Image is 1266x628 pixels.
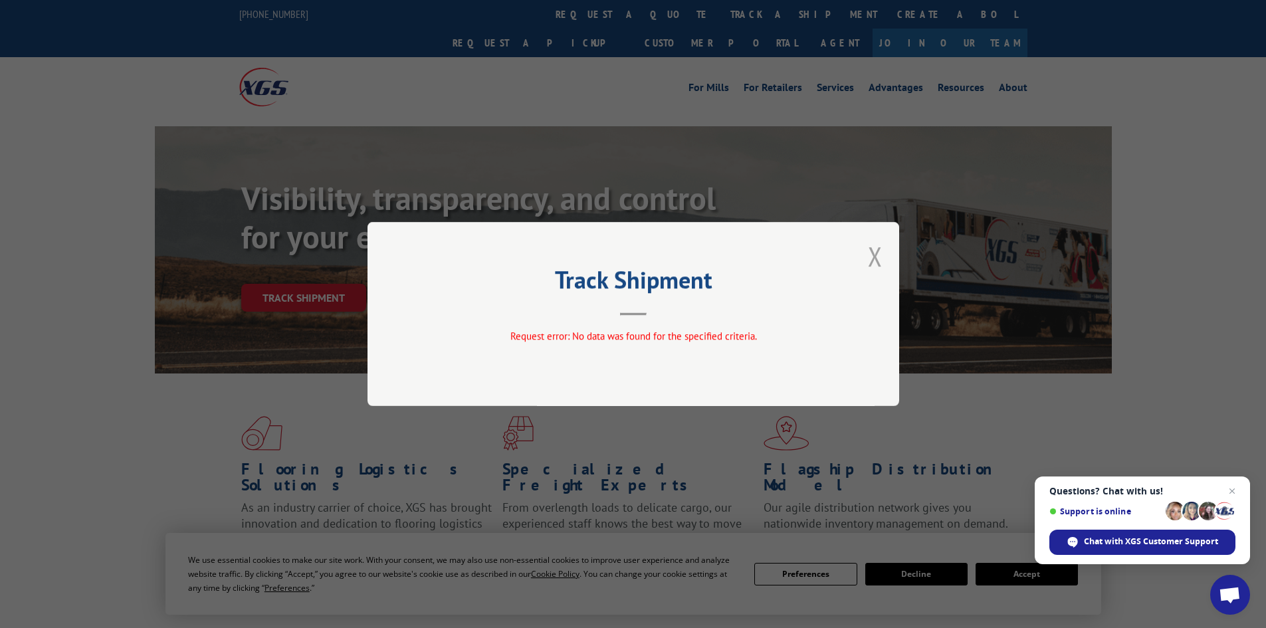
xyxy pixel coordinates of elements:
[1049,530,1235,555] div: Chat with XGS Customer Support
[434,270,833,296] h2: Track Shipment
[868,239,883,274] button: Close modal
[1210,575,1250,615] div: Open chat
[1084,536,1218,548] span: Chat with XGS Customer Support
[1049,486,1235,496] span: Questions? Chat with us!
[1049,506,1161,516] span: Support is online
[1224,483,1240,499] span: Close chat
[510,330,756,342] span: Request error: No data was found for the specified criteria.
